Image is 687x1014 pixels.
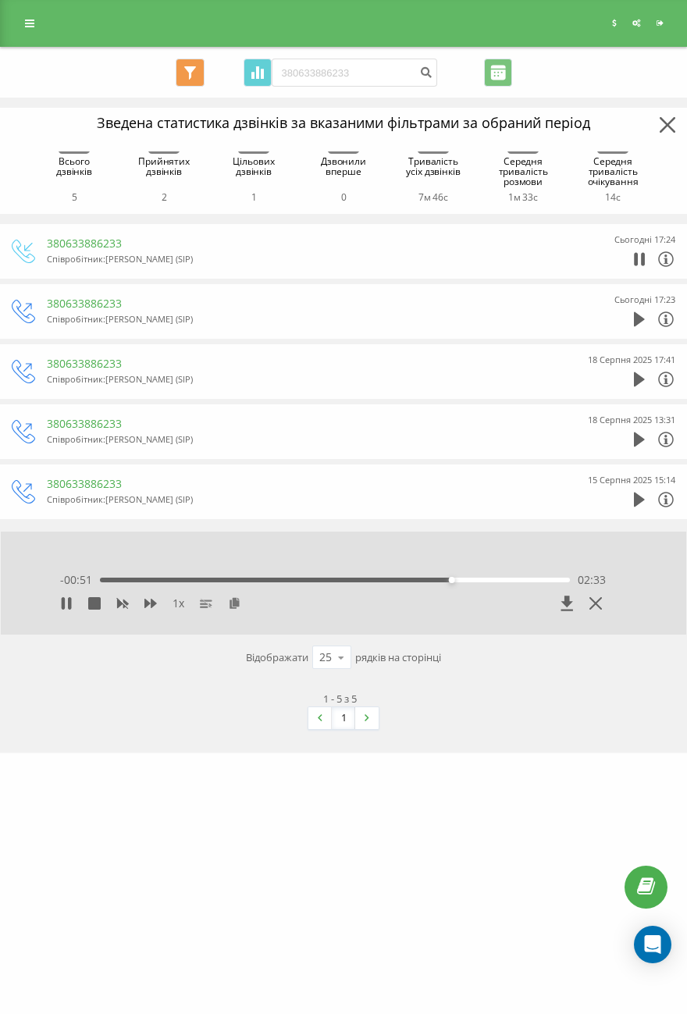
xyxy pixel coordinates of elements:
[272,59,437,87] input: Пошук за номером
[173,596,184,611] span: 1 x
[319,649,332,665] div: 25
[12,98,675,133] p: Зведена статистика дзвінків за вказаними фільтрами за обраний період
[47,251,574,267] div: Співробітник : [PERSON_NAME] (SIP)
[43,156,105,190] div: Всього дзвінків
[323,691,357,706] div: 1 - 5 з 5
[47,416,122,431] a: 380633886233
[47,492,574,507] div: Співробітник : [PERSON_NAME] (SIP)
[60,572,100,588] span: - 00:51
[588,472,675,488] div: 15 Серпня 2025 15:14
[332,707,355,729] a: 1
[582,190,644,205] div: 14с
[222,190,285,205] div: 1
[614,292,675,308] div: Сьогодні 17:23
[133,156,195,190] div: Прийнятих дзвінків
[246,649,308,665] span: Відображати
[582,156,644,190] div: Середня тривалість очікування
[588,352,675,368] div: 18 Серпня 2025 17:41
[222,156,285,190] div: Цільових дзвінків
[492,190,554,205] div: 1м 33с
[312,190,375,205] div: 0
[449,577,455,583] div: Accessibility label
[634,926,671,963] div: Open Intercom Messenger
[43,190,105,205] div: 5
[614,232,675,247] div: Сьогодні 17:24
[47,432,574,447] div: Співробітник : [PERSON_NAME] (SIP)
[47,311,574,327] div: Співробітник : [PERSON_NAME] (SIP)
[312,156,375,190] div: Дзвонили вперше
[47,372,574,387] div: Співробітник : [PERSON_NAME] (SIP)
[47,476,122,491] a: 380633886233
[588,412,675,428] div: 18 Серпня 2025 13:31
[47,356,122,371] a: 380633886233
[355,649,441,665] span: рядків на сторінці
[492,156,554,190] div: Середня тривалість розмови
[402,156,465,190] div: Тривалість усіх дзвінків
[402,190,465,205] div: 7м 46с
[578,572,606,588] span: 02:33
[47,296,122,311] a: 380633886233
[47,236,122,251] a: 380633886233
[133,190,195,205] div: 2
